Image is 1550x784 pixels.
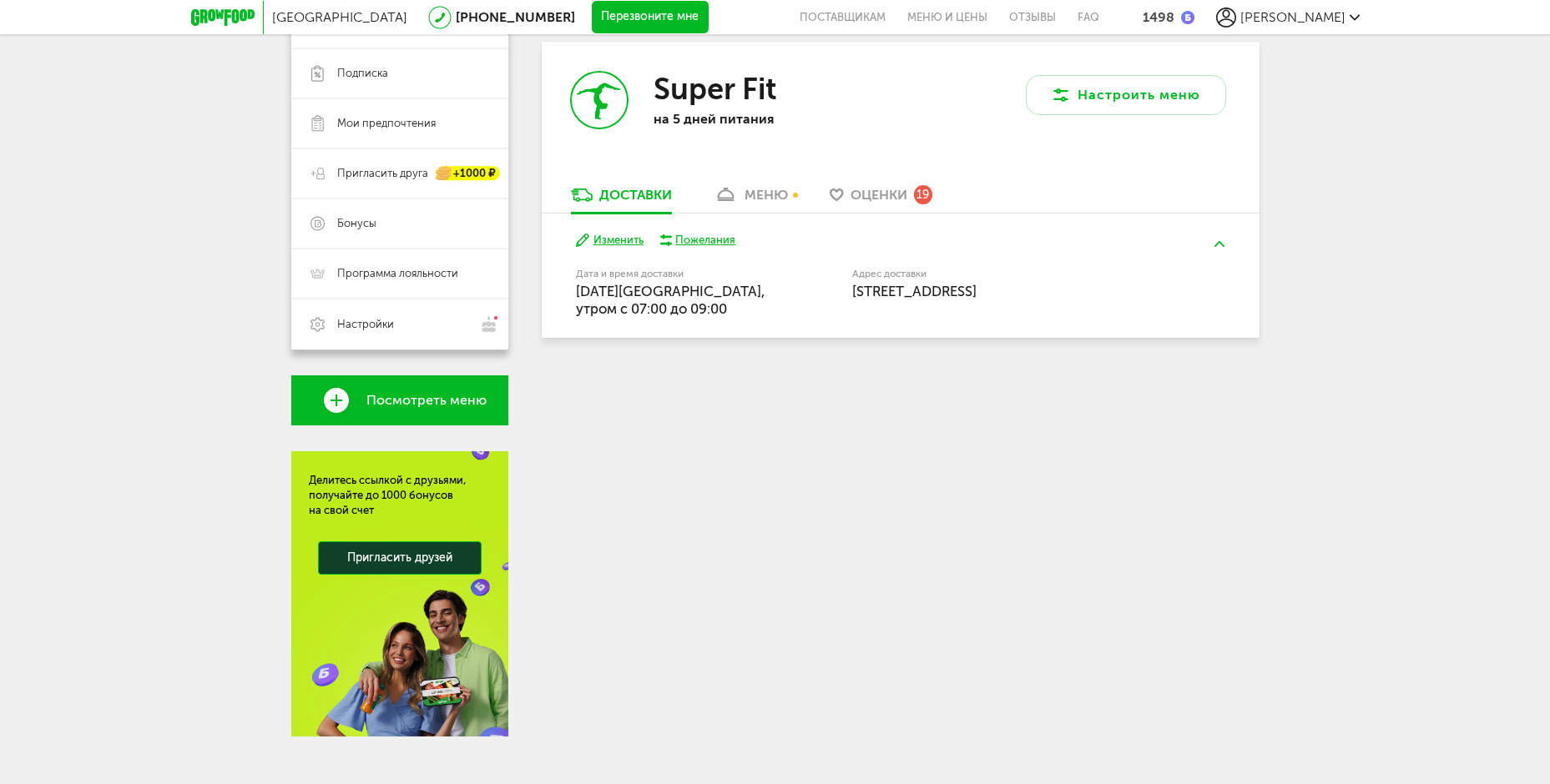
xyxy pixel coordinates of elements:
span: Оценки [851,187,907,203]
span: [PERSON_NAME] [1240,9,1346,25]
button: Изменить [576,233,644,249]
label: Адрес доставки [852,269,1164,279]
a: Оценки 19 [821,186,941,213]
div: +1000 ₽ [437,167,500,181]
label: Дата и время доставки [576,269,767,279]
a: Доставки [563,186,680,213]
img: arrow-up-green.5eb5f82.svg [1214,241,1224,247]
button: Настроить меню [1026,75,1226,115]
span: Посмотреть меню [366,393,487,408]
div: меню [745,187,788,203]
div: Доставки [599,187,672,203]
a: Бонусы [291,199,508,249]
span: Программа лояльности [337,266,458,281]
img: bonus_b.cdccf46.png [1181,11,1194,24]
span: [DATE][GEOGRAPHIC_DATA], утром c 07:00 до 09:00 [576,283,765,317]
div: Пожелания [675,233,735,248]
button: Перезвоните мне [592,1,709,34]
span: Подписка [337,66,388,81]
button: Пожелания [660,233,736,248]
a: Настройки [291,299,508,349]
span: Настройки [337,317,394,332]
a: Подписка [291,48,508,98]
a: Пригласить друзей [318,541,482,575]
div: 1498 [1143,9,1174,25]
div: 19 [914,185,932,204]
div: Делитесь ссылкой с друзьями, получайте до 1000 бонусов на свой счет [309,473,491,518]
span: Пригласить друга [337,166,428,181]
a: [PHONE_NUMBER] [456,9,575,25]
a: Пригласить друга +1000 ₽ [291,148,508,199]
p: на 5 дней питания [654,111,871,127]
span: [STREET_ADDRESS] [852,283,977,299]
span: Бонусы [337,216,376,231]
a: меню [705,186,796,213]
span: Мои предпочтения [337,116,436,131]
a: Посмотреть меню [291,375,508,425]
h3: Super Fit [654,71,776,107]
a: Мои предпочтения [291,98,508,148]
span: [GEOGRAPHIC_DATA] [272,9,407,25]
a: Программа лояльности [291,249,508,299]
